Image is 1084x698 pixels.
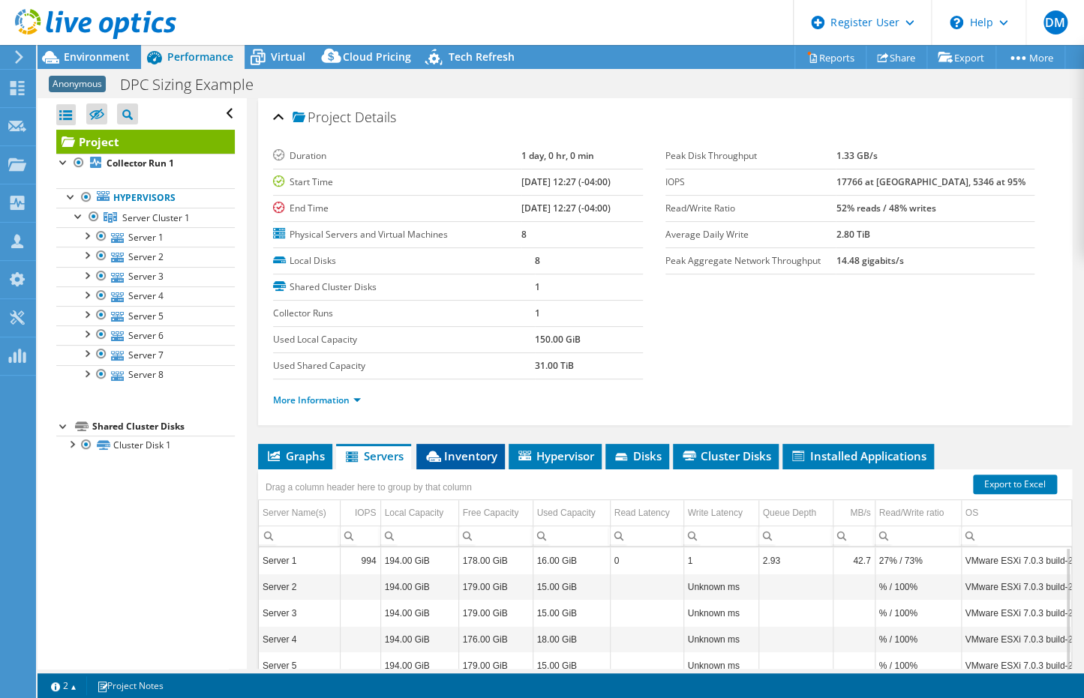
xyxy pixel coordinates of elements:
[610,626,683,652] td: Column Read Latency, Value
[833,547,875,574] td: Column MB/s, Value 42.7
[610,652,683,679] td: Column Read Latency, Value
[86,676,174,695] a: Project Notes
[683,626,758,652] td: Column Write Latency, Value Unknown ms
[385,504,444,522] div: Local Capacity
[763,504,816,522] div: Queue Depth
[665,227,836,242] label: Average Daily Write
[259,626,340,652] td: Column Server Name(s), Value Server 4
[965,504,978,522] div: OS
[463,504,519,522] div: Free Capacity
[758,574,833,600] td: Column Queue Depth, Value
[340,626,380,652] td: Column IOPS, Value
[56,306,235,325] a: Server 5
[167,49,233,64] span: Performance
[56,286,235,306] a: Server 4
[665,201,836,216] label: Read/Write Ratio
[758,652,833,679] td: Column Queue Depth, Value
[683,526,758,546] td: Column Write Latency, Filter cell
[380,600,458,626] td: Column Local Capacity, Value 194.00 GiB
[665,253,836,268] label: Peak Aggregate Network Throughput
[614,504,670,522] div: Read Latency
[875,600,961,626] td: Column Read/Write ratio, Value % / 100%
[875,574,961,600] td: Column Read/Write ratio, Value % / 100%
[259,547,340,574] td: Column Server Name(s), Value Server 1
[122,211,190,224] span: Server Cluster 1
[56,154,235,173] a: Collector Run 1
[758,526,833,546] td: Column Queue Depth, Filter cell
[113,76,277,93] h1: DPC Sizing Example
[273,175,521,190] label: Start Time
[107,157,174,169] b: Collector Run 1
[355,108,396,126] span: Details
[533,652,610,679] td: Column Used Capacity, Value 15.00 GiB
[458,547,533,574] td: Column Free Capacity, Value 178.00 GiB
[535,254,540,267] b: 8
[683,600,758,626] td: Column Write Latency, Value Unknown ms
[259,500,340,526] td: Server Name(s) Column
[516,448,594,463] span: Hypervisor
[458,574,533,600] td: Column Free Capacity, Value 179.00 GiB
[833,600,875,626] td: Column MB/s, Value
[458,526,533,546] td: Column Free Capacity, Filter cell
[683,652,758,679] td: Column Write Latency, Value Unknown ms
[56,208,235,227] a: Server Cluster 1
[610,547,683,574] td: Column Read Latency, Value 0
[273,358,535,373] label: Used Shared Capacity
[610,574,683,600] td: Column Read Latency, Value
[343,49,411,64] span: Cloud Pricing
[380,574,458,600] td: Column Local Capacity, Value 194.00 GiB
[380,526,458,546] td: Column Local Capacity, Filter cell
[521,149,594,162] b: 1 day, 0 hr, 0 min
[273,148,521,163] label: Duration
[56,267,235,286] a: Server 3
[533,526,610,546] td: Column Used Capacity, Filter cell
[610,526,683,546] td: Column Read Latency, Filter cell
[521,175,611,188] b: [DATE] 12:27 (-04:00)
[273,253,535,268] label: Local Disks
[92,418,235,436] div: Shared Cluster Disks
[56,436,235,455] a: Cluster Disk 1
[836,228,869,241] b: 2.80 TiB
[340,574,380,600] td: Column IOPS, Value
[458,652,533,679] td: Column Free Capacity, Value 179.00 GiB
[49,76,106,92] span: Anonymous
[273,201,521,216] label: End Time
[875,626,961,652] td: Column Read/Write ratio, Value % / 100%
[262,477,476,498] div: Drag a column header here to group by that column
[836,254,903,267] b: 14.48 gigabits/s
[866,46,927,69] a: Share
[273,227,521,242] label: Physical Servers and Virtual Machines
[790,448,926,463] span: Installed Applications
[340,500,380,526] td: IOPS Column
[665,148,836,163] label: Peak Disk Throughput
[64,49,130,64] span: Environment
[680,448,771,463] span: Cluster Disks
[879,504,944,522] div: Read/Write ratio
[537,504,596,522] div: Used Capacity
[259,652,340,679] td: Column Server Name(s), Value Server 5
[833,652,875,679] td: Column MB/s, Value
[521,202,611,214] b: [DATE] 12:27 (-04:00)
[380,547,458,574] td: Column Local Capacity, Value 194.00 GiB
[340,547,380,574] td: Column IOPS, Value 994
[995,46,1065,69] a: More
[533,547,610,574] td: Column Used Capacity, Value 16.00 GiB
[836,175,1025,188] b: 17766 at [GEOGRAPHIC_DATA], 5346 at 95%
[293,110,351,125] span: Project
[758,600,833,626] td: Column Queue Depth, Value
[833,626,875,652] td: Column MB/s, Value
[56,365,235,385] a: Server 8
[458,500,533,526] td: Free Capacity Column
[380,652,458,679] td: Column Local Capacity, Value 194.00 GiB
[340,652,380,679] td: Column IOPS, Value
[794,46,866,69] a: Reports
[535,359,574,372] b: 31.00 TiB
[259,526,340,546] td: Column Server Name(s), Filter cell
[259,574,340,600] td: Column Server Name(s), Value Server 2
[380,500,458,526] td: Local Capacity Column
[683,574,758,600] td: Column Write Latency, Value Unknown ms
[926,46,996,69] a: Export
[340,600,380,626] td: Column IOPS, Value
[340,526,380,546] td: Column IOPS, Filter cell
[973,475,1057,494] a: Export to Excel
